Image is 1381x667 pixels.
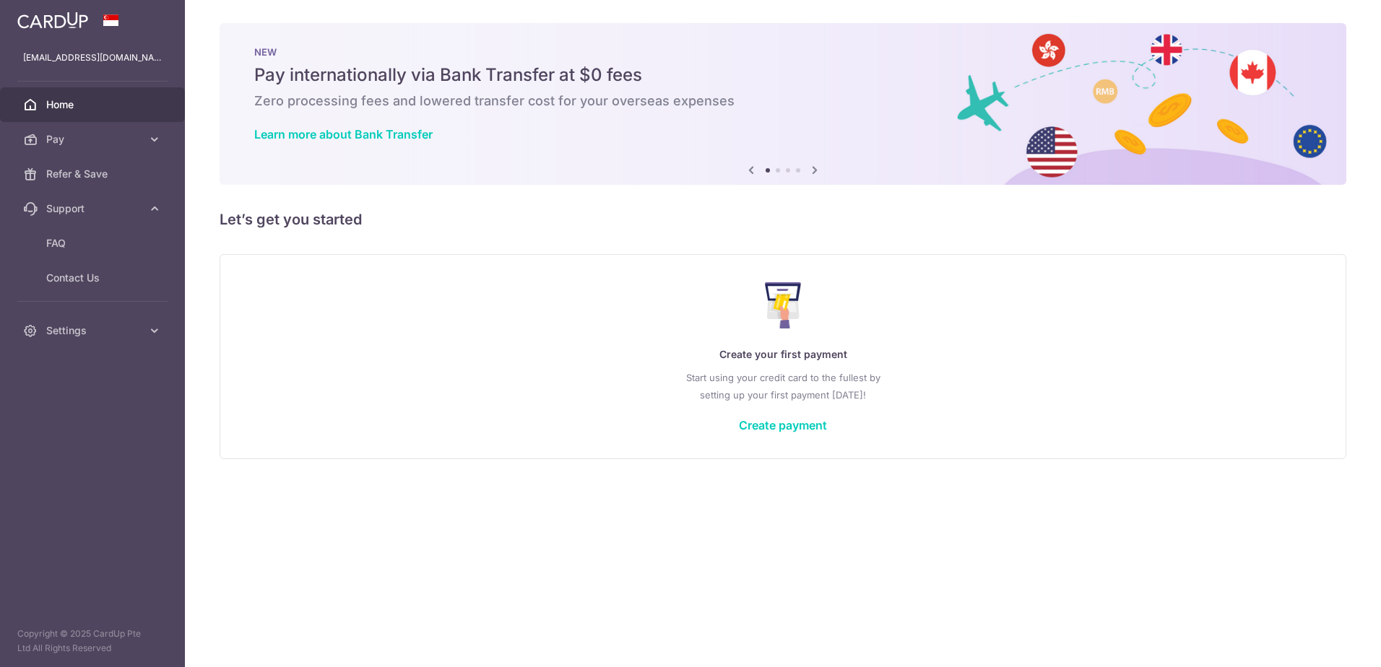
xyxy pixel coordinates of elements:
[1289,624,1367,660] iframe: Opens a widget where you can find more information
[46,271,142,285] span: Contact Us
[249,369,1317,404] p: Start using your credit card to the fullest by setting up your first payment [DATE]!
[739,418,827,432] a: Create payment
[765,282,802,328] img: Make Payment
[220,208,1346,231] h5: Let’s get you started
[46,167,142,181] span: Refer & Save
[46,97,142,112] span: Home
[46,201,142,216] span: Support
[17,12,88,29] img: CardUp
[254,92,1312,110] h6: Zero processing fees and lowered transfer cost for your overseas expenses
[46,323,142,338] span: Settings
[23,51,162,65] p: [EMAIL_ADDRESS][DOMAIN_NAME]
[254,46,1312,58] p: NEW
[254,64,1312,87] h5: Pay internationally via Bank Transfer at $0 fees
[220,23,1346,185] img: Bank transfer banner
[46,236,142,250] span: FAQ
[254,127,433,141] a: Learn more about Bank Transfer
[249,346,1317,363] p: Create your first payment
[46,132,142,147] span: Pay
